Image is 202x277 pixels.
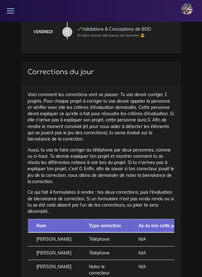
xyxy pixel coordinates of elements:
[28,68,174,76] h3: Corrections du jour
[28,219,80,233] th: Nom
[80,219,130,233] th: Type correction
[182,3,193,15] img: eg54bupqcshyolnhdacp.jpg
[28,233,80,246] td: [PERSON_NAME]
[28,246,80,260] td: [PERSON_NAME]
[78,27,174,31] div: Validations & Conceptions de BDD
[34,28,53,35] div: Vendredi
[78,33,145,38] small: Et allez encore des bases de données 😎
[80,233,130,246] td: Téléphone
[80,246,130,260] td: Téléphone
[28,147,174,185] p: Aussi, tu vas te faire corriger au téléphone par deux personnes, comme vu ci-haut. Tu devras expl...
[28,91,174,142] p: Voici comment les corrections vont se passer. Tu vas devoir corriger 2 projets. Pour chaque proje...
[28,189,174,214] p: Ce qui fait 4 formulaires à rendre : tes deux corrections, puis l'évaluation de bienséance de cor...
